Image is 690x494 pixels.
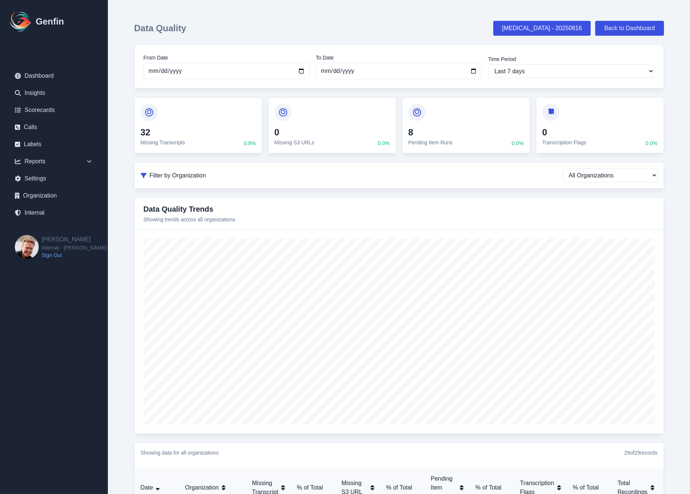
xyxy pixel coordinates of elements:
span: 0.0 % [646,139,658,147]
div: Date [141,483,173,492]
span: Filter by Organization [150,171,206,180]
label: Time Period [488,55,654,63]
span: Pending Item Runs [408,139,453,145]
img: Logo [9,10,33,33]
a: Settings [9,171,99,186]
h1: Data Quality [134,22,186,34]
div: 29 of 29 records [624,449,658,456]
div: Organization [185,483,240,492]
h4: 0 [542,127,587,138]
span: 0.0 % [512,139,524,147]
h2: [PERSON_NAME] [42,235,106,244]
div: Reports [9,154,99,169]
a: Labels [9,137,99,152]
label: From Date [144,54,310,61]
a: Calls [9,120,99,135]
span: Missing S3 URLs [275,139,314,145]
a: Back to Dashboard [595,21,664,36]
label: To Date [316,54,482,61]
a: [MEDICAL_DATA] - 20250816 [493,21,591,36]
h4: 0 [275,127,314,138]
span: Transcription Flags [542,139,587,145]
a: Organization [9,188,99,203]
a: Internal [9,205,99,220]
span: Internal - [PERSON_NAME] [42,244,106,251]
h4: 8 [408,127,453,138]
div: Showing data for all organizations [141,449,219,456]
a: Insights [9,86,99,100]
a: Dashboard [9,68,99,83]
a: Sign Out [42,251,106,259]
p: Showing trends across all organizations [144,216,235,223]
span: 0.8 % [244,139,256,147]
a: Scorecards [9,103,99,118]
span: 0.0 % [378,139,390,147]
span: Missing Transcripts [141,139,185,145]
h3: Data Quality Trends [144,204,235,214]
img: Brian Dunagan [15,235,39,259]
h1: Genfin [36,16,64,28]
h4: 32 [141,127,185,138]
